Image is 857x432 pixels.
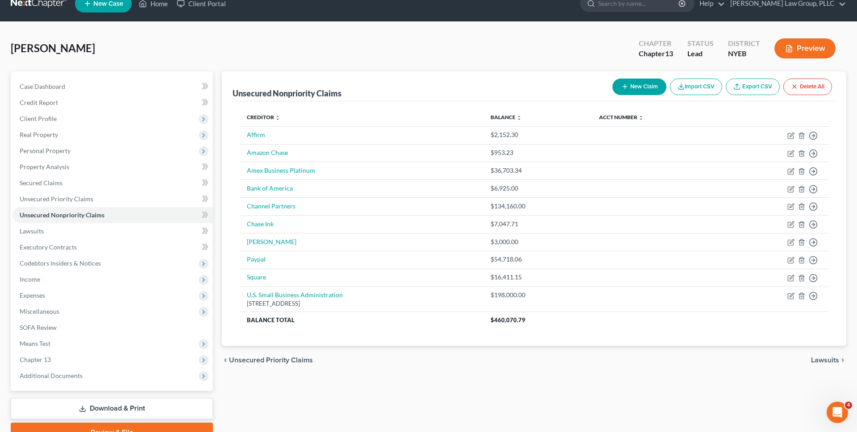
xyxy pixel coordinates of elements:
span: Unsecured Priority Claims [229,357,313,364]
a: Square [247,273,266,281]
span: Lawsuits [20,227,44,235]
a: Case Dashboard [12,79,213,95]
button: Lawsuits chevron_right [811,357,846,364]
a: Export CSV [726,79,780,95]
span: Secured Claims [20,179,62,187]
a: Amazon Chase [247,149,288,156]
a: Download & Print [11,398,213,419]
span: Client Profile [20,115,57,122]
span: Lawsuits [811,357,839,364]
div: Chapter [639,49,673,59]
div: [STREET_ADDRESS] [247,299,476,308]
a: Unsecured Priority Claims [12,191,213,207]
button: New Claim [612,79,666,95]
span: 13 [665,49,673,58]
div: $6,925.00 [491,184,585,193]
a: Acct Number unfold_more [599,114,644,120]
span: Credit Report [20,99,58,106]
a: Creditor unfold_more [247,114,280,120]
span: Unsecured Nonpriority Claims [20,211,104,219]
span: Personal Property [20,147,71,154]
th: Balance Total [240,312,483,328]
div: $16,411.15 [491,273,585,282]
a: Channel Partners [247,202,295,210]
div: NYEB [728,49,760,59]
div: $36,703.34 [491,166,585,175]
span: $460,070.79 [491,316,525,324]
a: Executory Contracts [12,239,213,255]
span: Expenses [20,291,45,299]
a: Bank of America [247,184,293,192]
span: Additional Documents [20,372,83,379]
span: Income [20,275,40,283]
div: $2,152.30 [491,130,585,139]
a: Paypal [247,255,266,263]
div: District [728,38,760,49]
i: chevron_right [839,357,846,364]
span: Chapter 13 [20,356,51,363]
button: chevron_left Unsecured Priority Claims [222,357,313,364]
a: U.S. Small Business Administration [247,291,343,299]
button: Delete All [783,79,832,95]
a: Property Analysis [12,159,213,175]
a: SOFA Review [12,320,213,336]
div: $7,047.71 [491,220,585,228]
span: New Case [93,0,123,7]
button: Import CSV [670,79,722,95]
span: 4 [845,402,852,409]
a: Chase Ink [247,220,274,228]
span: SOFA Review [20,324,57,331]
span: Miscellaneous [20,307,59,315]
div: Unsecured Nonpriority Claims [233,88,341,99]
a: Amex Business Platinum [247,166,315,174]
span: Codebtors Insiders & Notices [20,259,101,267]
i: unfold_more [275,115,280,120]
i: unfold_more [638,115,644,120]
div: $198,000.00 [491,291,585,299]
a: Balance unfold_more [491,114,522,120]
span: Means Test [20,340,50,347]
a: Credit Report [12,95,213,111]
a: Unsecured Nonpriority Claims [12,207,213,223]
span: Real Property [20,131,58,138]
span: [PERSON_NAME] [11,42,95,54]
div: $134,160.00 [491,202,585,211]
iframe: Intercom live chat [827,402,848,423]
button: Preview [774,38,836,58]
div: $54,718.06 [491,255,585,264]
div: $953.23 [491,148,585,157]
div: Chapter [639,38,673,49]
a: [PERSON_NAME] [247,238,296,245]
span: Case Dashboard [20,83,65,90]
div: Status [687,38,714,49]
div: Lead [687,49,714,59]
i: chevron_left [222,357,229,364]
a: Secured Claims [12,175,213,191]
span: Unsecured Priority Claims [20,195,93,203]
a: Lawsuits [12,223,213,239]
span: Executory Contracts [20,243,77,251]
a: Affirm [247,131,265,138]
div: $3,000.00 [491,237,585,246]
i: unfold_more [516,115,522,120]
span: Property Analysis [20,163,69,170]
